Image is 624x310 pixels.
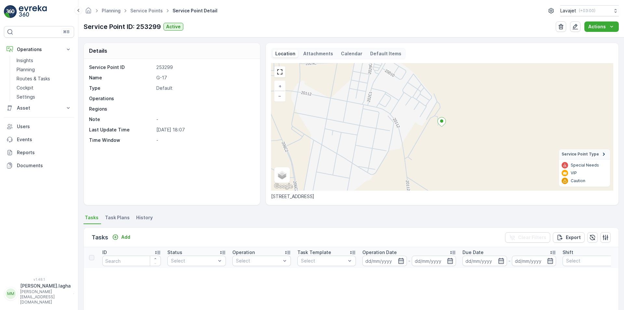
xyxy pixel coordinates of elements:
p: Special Needs [571,163,599,168]
button: Add [110,233,133,241]
p: Insights [17,57,33,64]
p: Planning [17,66,35,73]
p: Service Point ID [89,64,154,71]
p: Settings [17,94,35,100]
p: Due Date [462,249,484,256]
p: ⌘B [63,29,70,34]
span: v 1.48.1 [4,277,74,281]
a: Events [4,133,74,146]
p: Default Items [370,50,401,57]
p: Regions [89,106,154,112]
button: Actions [584,21,619,32]
p: Add [121,234,130,240]
p: Select [171,258,216,264]
p: Caution [571,178,585,183]
button: Active [163,23,183,31]
p: Clear Filters [518,234,546,241]
span: Service Point Detail [171,7,219,14]
p: - [408,257,410,265]
p: Select [566,258,611,264]
p: Location [275,50,295,57]
p: Default [156,85,253,91]
input: dd/mm/yyyy [512,256,556,266]
p: Export [566,234,581,241]
div: MM [6,289,16,299]
a: Documents [4,159,74,172]
span: Tasks [85,214,98,221]
a: View Fullscreen [275,67,285,77]
p: Task Template [297,249,331,256]
button: Clear Filters [505,232,550,243]
p: Operation Date [362,249,397,256]
span: History [136,214,153,221]
span: Service Point Type [562,152,599,157]
p: [PERSON_NAME][EMAIL_ADDRESS][DOMAIN_NAME] [20,289,71,305]
p: 253299 [156,64,253,71]
p: ID [102,249,107,256]
button: Asset [4,101,74,115]
p: Select [236,258,281,264]
a: Zoom In [275,81,285,91]
p: Operations [89,95,154,102]
img: logo_light-DOdMpM7g.png [19,5,47,18]
a: Service Points [130,8,163,13]
p: Operations [17,46,61,53]
a: Reports [4,146,74,159]
a: Routes & Tasks [14,74,74,83]
p: Operation [232,249,255,256]
p: Documents [17,162,71,169]
p: Active [166,23,181,30]
a: Users [4,120,74,133]
p: Last Update Time [89,127,154,133]
p: VIP [571,170,577,176]
span: − [278,93,281,99]
p: [PERSON_NAME].lagha [20,283,71,289]
p: Routes & Tasks [17,75,50,82]
span: + [279,83,281,89]
span: Task Plans [105,214,130,221]
p: Shift [563,249,573,256]
a: Settings [14,92,74,101]
p: - [156,137,253,143]
p: [DATE] 18:07 [156,127,253,133]
button: Operations [4,43,74,56]
img: Google [273,182,294,191]
input: Search [102,256,161,266]
a: Homepage [85,9,92,15]
p: Tasks [92,233,108,242]
input: dd/mm/yyyy [362,256,407,266]
img: logo [4,5,17,18]
p: Select [301,258,346,264]
summary: Service Point Type [559,149,610,159]
p: Service Point ID: 253299 [84,22,161,32]
p: - [156,116,253,123]
a: Layers [275,168,289,182]
p: Note [89,116,154,123]
p: Type [89,85,154,91]
p: G-17 [156,74,253,81]
p: Time Window [89,137,154,143]
p: Reports [17,149,71,156]
p: Details [89,47,107,55]
p: Users [17,123,71,130]
p: [STREET_ADDRESS] [271,193,613,200]
p: Name [89,74,154,81]
a: Planning [102,8,121,13]
p: - [508,257,511,265]
p: Attachments [303,50,333,57]
a: Open this area in Google Maps (opens a new window) [273,182,294,191]
a: Planning [14,65,74,74]
p: Calendar [341,50,362,57]
p: Cockpit [17,85,33,91]
input: dd/mm/yyyy [412,256,456,266]
p: ( +03:00 ) [579,8,595,13]
a: Insights [14,56,74,65]
p: Asset [17,105,61,111]
p: Actions [588,23,606,30]
button: Export [553,232,585,243]
input: dd/mm/yyyy [462,256,507,266]
button: Lavajet(+03:00) [560,5,619,16]
p: Status [167,249,182,256]
a: Cockpit [14,83,74,92]
button: MM[PERSON_NAME].lagha[PERSON_NAME][EMAIL_ADDRESS][DOMAIN_NAME] [4,283,74,305]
